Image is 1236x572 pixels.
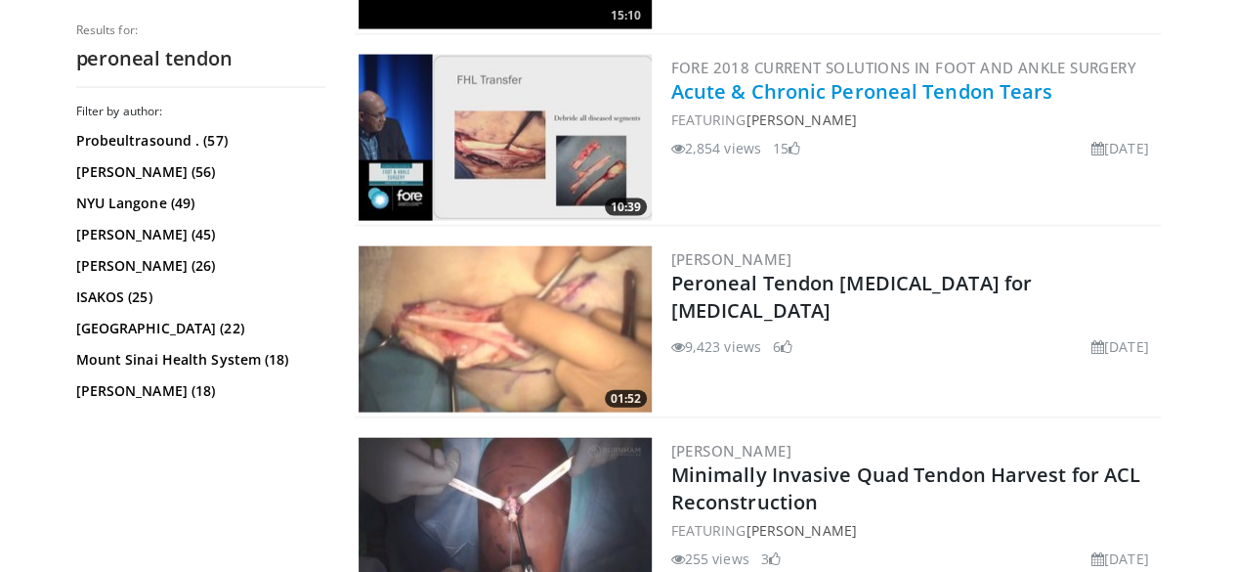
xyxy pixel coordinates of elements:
[671,138,761,158] li: 2,854 views
[671,462,1141,515] a: Minimally Invasive Quad Tendon Harvest for ACL Reconstruction
[773,138,800,158] li: 15
[671,520,1157,541] div: FEATURING
[671,58,1136,77] a: FORE 2018 Current Solutions in Foot and Ankle Surgery
[76,194,320,213] a: NYU Langone (49)
[76,225,320,244] a: [PERSON_NAME] (45)
[671,110,1157,130] div: FEATURING
[76,256,320,276] a: [PERSON_NAME] (26)
[605,7,647,24] span: 15:10
[1091,138,1149,158] li: [DATE]
[605,390,647,408] span: 01:52
[76,319,320,338] a: [GEOGRAPHIC_DATA] (22)
[359,55,652,221] img: f43f4f66-5c1b-4dfa-b481-f05bd328eb8d.300x170_q85_crop-smart_upscale.jpg
[746,521,856,540] a: [PERSON_NAME]
[359,55,652,221] a: 10:39
[76,104,325,119] h3: Filter by author:
[671,441,791,461] a: [PERSON_NAME]
[761,549,781,569] li: 3
[359,246,652,413] img: 1476202_3.png.300x170_q85_crop-smart_upscale.jpg
[671,78,1053,105] a: Acute & Chronic Peroneal Tendon Tears
[773,336,792,357] li: 6
[359,246,652,413] a: 01:52
[76,287,320,307] a: ISAKOS (25)
[76,131,320,151] a: Probeultrasound . (57)
[671,549,749,569] li: 255 views
[76,46,325,71] h2: peroneal tendon
[76,22,325,38] p: Results for:
[76,381,320,401] a: [PERSON_NAME] (18)
[76,162,320,182] a: [PERSON_NAME] (56)
[76,350,320,370] a: Mount Sinai Health System (18)
[671,249,791,269] a: [PERSON_NAME]
[746,110,856,129] a: [PERSON_NAME]
[605,198,647,216] span: 10:39
[671,336,761,357] li: 9,423 views
[1091,336,1149,357] li: [DATE]
[671,270,1032,324] a: Peroneal Tendon [MEDICAL_DATA] for [MEDICAL_DATA]
[1091,549,1149,569] li: [DATE]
